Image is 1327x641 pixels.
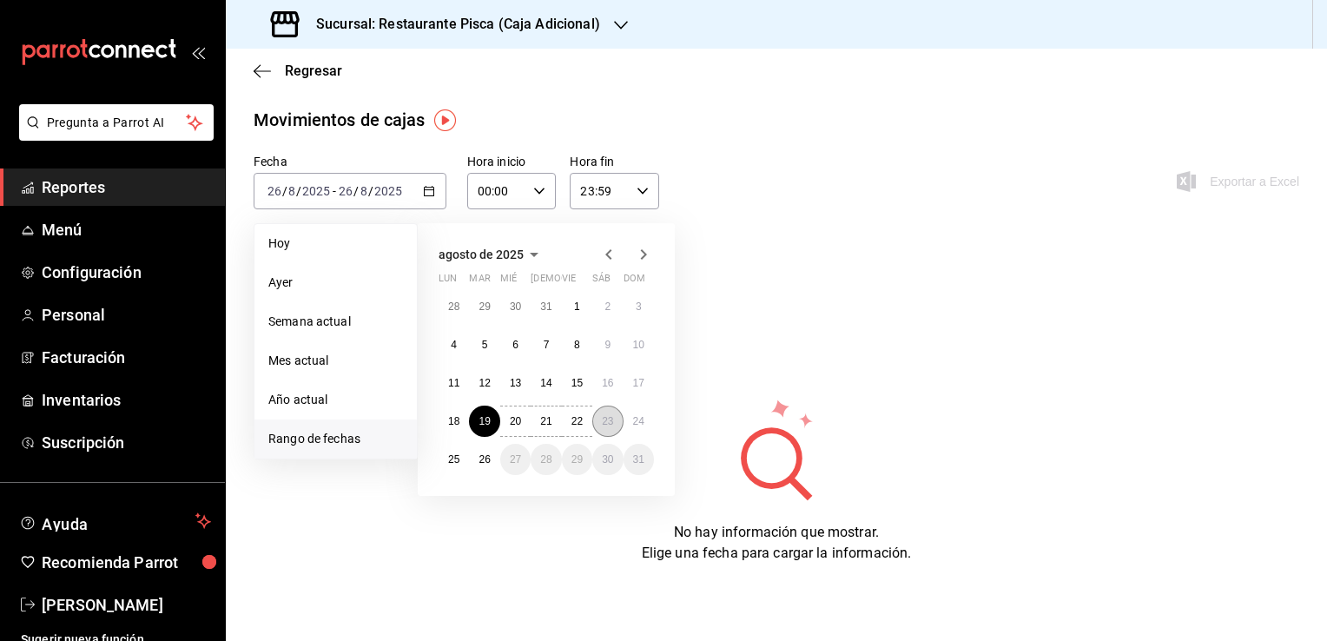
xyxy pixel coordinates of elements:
span: Ayuda [42,511,188,532]
abbr: 27 de agosto de 2025 [510,453,521,466]
button: 4 de agosto de 2025 [439,329,469,360]
label: Fecha [254,155,446,168]
span: Menú [42,218,211,241]
abbr: 28 de julio de 2025 [448,301,459,313]
span: Rango de fechas [268,430,403,448]
abbr: 2 de agosto de 2025 [604,301,611,313]
button: 29 de agosto de 2025 [562,444,592,475]
button: 3 de agosto de 2025 [624,291,654,322]
abbr: 30 de agosto de 2025 [602,453,613,466]
button: 21 de agosto de 2025 [531,406,561,437]
span: / [368,184,373,198]
button: 10 de agosto de 2025 [624,329,654,360]
button: 2 de agosto de 2025 [592,291,623,322]
button: 14 de agosto de 2025 [531,367,561,399]
abbr: lunes [439,273,457,291]
abbr: 29 de julio de 2025 [479,301,490,313]
abbr: 31 de julio de 2025 [540,301,551,313]
abbr: 8 de agosto de 2025 [574,339,580,351]
abbr: 11 de agosto de 2025 [448,377,459,389]
a: Pregunta a Parrot AI [12,126,214,144]
button: 28 de agosto de 2025 [531,444,561,475]
button: 18 de agosto de 2025 [439,406,469,437]
span: Configuración [42,261,211,284]
img: Tooltip marker [434,109,456,131]
button: 25 de agosto de 2025 [439,444,469,475]
span: / [296,184,301,198]
button: 17 de agosto de 2025 [624,367,654,399]
span: Hoy [268,235,403,253]
button: 23 de agosto de 2025 [592,406,623,437]
abbr: 7 de agosto de 2025 [544,339,550,351]
button: 28 de julio de 2025 [439,291,469,322]
button: 19 de agosto de 2025 [469,406,499,437]
button: open_drawer_menu [191,45,205,59]
span: Año actual [268,391,403,409]
span: - [333,184,336,198]
input: -- [287,184,296,198]
button: 7 de agosto de 2025 [531,329,561,360]
span: Mes actual [268,352,403,370]
button: 26 de agosto de 2025 [469,444,499,475]
abbr: 28 de agosto de 2025 [540,453,551,466]
button: 12 de agosto de 2025 [469,367,499,399]
button: 31 de agosto de 2025 [624,444,654,475]
abbr: 25 de agosto de 2025 [448,453,459,466]
span: Recomienda Parrot [42,551,211,574]
input: -- [267,184,282,198]
button: 9 de agosto de 2025 [592,329,623,360]
abbr: 14 de agosto de 2025 [540,377,551,389]
abbr: 9 de agosto de 2025 [604,339,611,351]
button: 6 de agosto de 2025 [500,329,531,360]
abbr: 6 de agosto de 2025 [512,339,518,351]
div: Movimientos de cajas [254,107,426,133]
abbr: domingo [624,273,645,291]
button: 22 de agosto de 2025 [562,406,592,437]
span: agosto de 2025 [439,248,524,261]
button: 5 de agosto de 2025 [469,329,499,360]
button: 15 de agosto de 2025 [562,367,592,399]
abbr: sábado [592,273,611,291]
button: 30 de agosto de 2025 [592,444,623,475]
span: Suscripción [42,431,211,454]
abbr: viernes [562,273,576,291]
span: Regresar [285,63,342,79]
input: -- [360,184,368,198]
input: ---- [373,184,403,198]
abbr: 3 de agosto de 2025 [636,301,642,313]
button: 1 de agosto de 2025 [562,291,592,322]
abbr: miércoles [500,273,517,291]
span: [PERSON_NAME] [42,593,211,617]
span: / [353,184,359,198]
button: 20 de agosto de 2025 [500,406,531,437]
button: 16 de agosto de 2025 [592,367,623,399]
input: ---- [301,184,331,198]
abbr: 26 de agosto de 2025 [479,453,490,466]
button: Pregunta a Parrot AI [19,104,214,141]
span: Facturación [42,346,211,369]
h3: Sucursal: Restaurante Pisca (Caja Adicional) [302,14,600,35]
button: 8 de agosto de 2025 [562,329,592,360]
span: No hay información que mostrar. Elige una fecha para cargar la información. [642,524,912,561]
button: 31 de julio de 2025 [531,291,561,322]
button: 13 de agosto de 2025 [500,367,531,399]
abbr: 24 de agosto de 2025 [633,415,644,427]
button: 11 de agosto de 2025 [439,367,469,399]
abbr: 12 de agosto de 2025 [479,377,490,389]
abbr: 31 de agosto de 2025 [633,453,644,466]
span: Personal [42,303,211,327]
label: Hora fin [570,155,659,168]
label: Hora inicio [467,155,557,168]
abbr: 18 de agosto de 2025 [448,415,459,427]
span: Reportes [42,175,211,199]
input: -- [338,184,353,198]
button: 30 de julio de 2025 [500,291,531,322]
abbr: 16 de agosto de 2025 [602,377,613,389]
button: 29 de julio de 2025 [469,291,499,322]
abbr: 23 de agosto de 2025 [602,415,613,427]
button: agosto de 2025 [439,244,545,265]
abbr: 1 de agosto de 2025 [574,301,580,313]
span: Inventarios [42,388,211,412]
abbr: 20 de agosto de 2025 [510,415,521,427]
abbr: 4 de agosto de 2025 [451,339,457,351]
